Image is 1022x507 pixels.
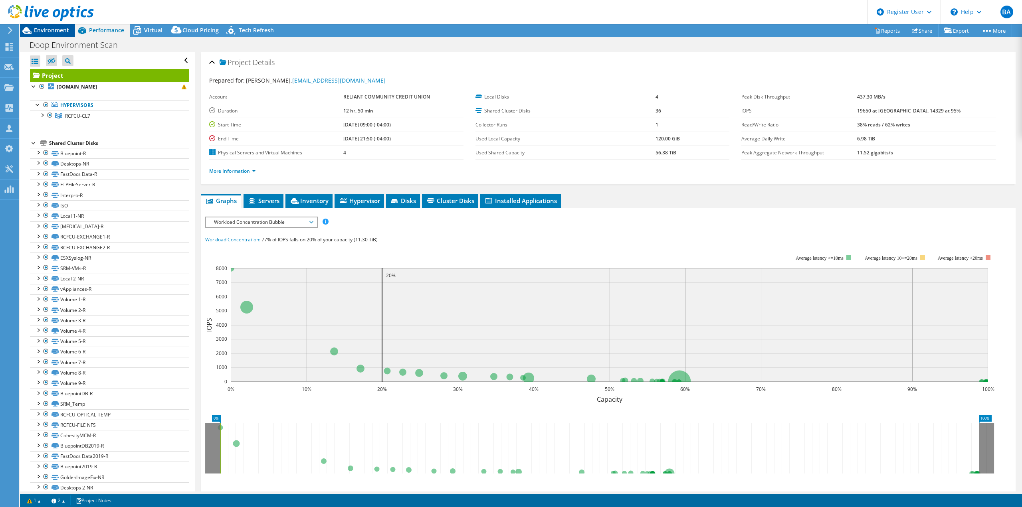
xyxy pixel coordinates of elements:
label: Average Daily Write [741,135,857,143]
span: Installed Applications [484,197,557,205]
text: 20% [377,386,387,393]
b: 120.00 GiB [656,135,680,142]
span: Project [220,59,251,67]
label: Shared Cluster Disks [475,107,656,115]
label: Peak Aggregate Network Throughput [741,149,857,157]
b: RELIANT COMMUNITY CREDIT UNION [343,93,430,100]
label: Start Time [209,121,343,129]
span: Hypervisor [339,197,380,205]
span: Workload Concentration Bubble [210,217,313,227]
text: 8000 [216,265,227,272]
a: Interpro-R [30,190,189,200]
a: Hypervisors [30,100,189,110]
a: Local 1-NR [30,211,189,221]
b: 38% reads / 62% writes [857,121,910,128]
span: 77% of IOPS falls on 20% of your capacity (11.30 TiB) [261,236,378,243]
b: 19650 at [GEOGRAPHIC_DATA], 14329 at 95% [857,107,961,114]
a: 2 [46,495,71,505]
a: Volume 3-R [30,315,189,326]
span: Cluster Disks [426,197,474,205]
a: Reports [868,24,906,37]
text: 80% [832,386,842,393]
a: BluepointDB2019-R [30,441,189,451]
text: 50% [605,386,614,393]
text: Capacity [597,395,623,404]
b: 36 [656,107,661,114]
a: [DOMAIN_NAME] [30,82,189,92]
a: Project [30,69,189,82]
b: 11.52 gigabits/s [857,149,893,156]
text: 90% [907,386,917,393]
a: FastDocs Data-R [30,169,189,180]
span: Disks [390,197,416,205]
b: 1 [656,121,658,128]
a: More Information [209,168,256,174]
a: Volume 2-R [30,305,189,315]
a: ISO [30,200,189,211]
a: Desktops-NR [30,158,189,169]
span: Details [253,57,275,67]
text: 40% [529,386,539,393]
a: ESXSyslog-NR [30,253,189,263]
label: Collector Runs [475,121,656,129]
a: Share [906,24,939,37]
h1: Doop Environment Scan [26,41,130,49]
label: IOPS [741,107,857,115]
a: RCFCU-OPTICAL-TEMP [30,409,189,420]
text: 60% [680,386,690,393]
text: IOPS [205,318,214,332]
a: CohesityMCM-R [30,430,189,440]
b: 4 [656,93,658,100]
label: Used Shared Capacity [475,149,656,157]
a: Volume 4-R [30,326,189,336]
a: 1 [22,495,46,505]
span: [PERSON_NAME], [246,77,386,84]
a: BluepointDB-R [30,389,189,399]
a: Volume 8-R [30,367,189,378]
a: RCFCU-EXCHANGE1-R [30,232,189,242]
a: RCFCU-EXCHANGE2-R [30,242,189,253]
a: More [975,24,1012,37]
span: Performance [89,26,124,34]
a: Volume 7-R [30,357,189,367]
text: 30% [453,386,463,393]
text: 20% [386,272,396,279]
a: SRM_Temp [30,399,189,409]
a: Volume 1-R [30,294,189,305]
a: RCFCU-FILE NFS [30,420,189,430]
b: [DATE] 09:00 (-04:00) [343,121,391,128]
b: 6.98 TiB [857,135,875,142]
text: 4000 [216,322,227,328]
b: 12 hr, 50 min [343,107,373,114]
a: Desktops 2-NR [30,482,189,493]
label: End Time [209,135,343,143]
b: 437.30 MB/s [857,93,885,100]
a: Project Notes [70,495,117,505]
label: Prepared for: [209,77,245,84]
label: Account [209,93,343,101]
span: Cloud Pricing [182,26,219,34]
a: [EMAIL_ADDRESS][DOMAIN_NAME] [292,77,386,84]
a: Local 2-NR [30,274,189,284]
a: Export [938,24,975,37]
text: 0 [224,378,227,385]
span: Tech Refresh [239,26,274,34]
text: 100% [982,386,994,393]
text: 7000 [216,279,227,286]
b: [DOMAIN_NAME] [57,83,97,90]
b: 56.38 TiB [656,149,676,156]
a: SRM-VMs-R [30,263,189,273]
a: vAppliances-R [30,284,189,294]
a: FTPFileServer-R [30,180,189,190]
a: RCFCU-CL7 [30,110,189,121]
text: 0% [228,386,234,393]
label: Peak Disk Throughput [741,93,857,101]
text: 5000 [216,307,227,314]
b: 4 [343,149,346,156]
div: Shared Cluster Disks [49,138,189,148]
text: Average latency >20ms [938,255,983,261]
span: Environment [34,26,69,34]
text: 2000 [216,350,227,357]
span: Virtual [144,26,162,34]
label: Used Local Capacity [475,135,656,143]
